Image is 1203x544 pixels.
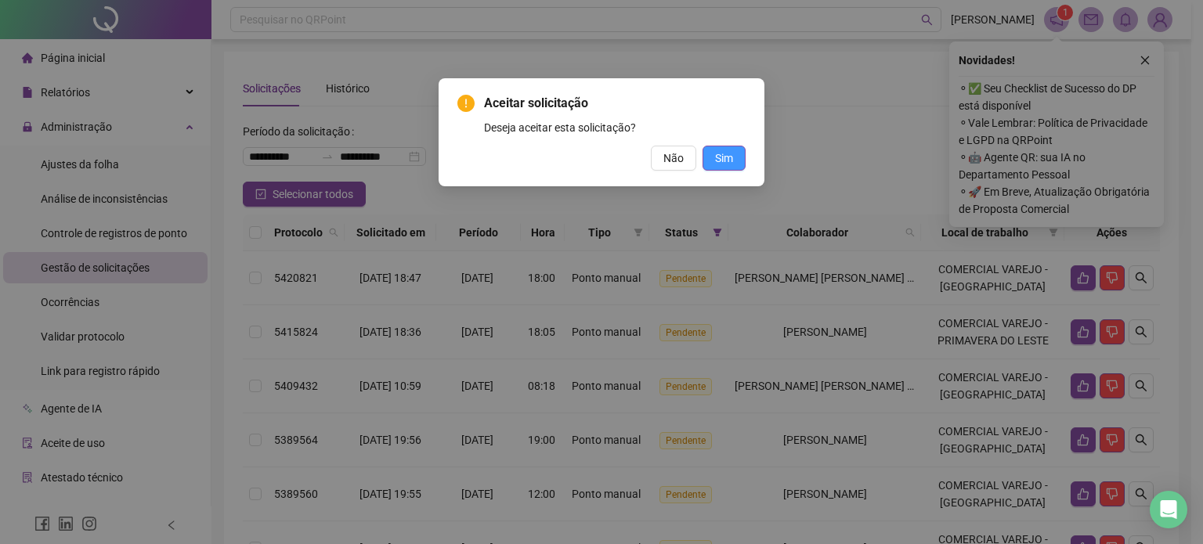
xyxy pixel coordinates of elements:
span: Aceitar solicitação [484,94,746,113]
button: Sim [703,146,746,171]
span: Sim [715,150,733,167]
span: exclamation-circle [457,95,475,112]
button: Não [651,146,696,171]
div: Deseja aceitar esta solicitação? [484,119,746,136]
div: Open Intercom Messenger [1150,491,1187,528]
span: Não [663,150,684,167]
